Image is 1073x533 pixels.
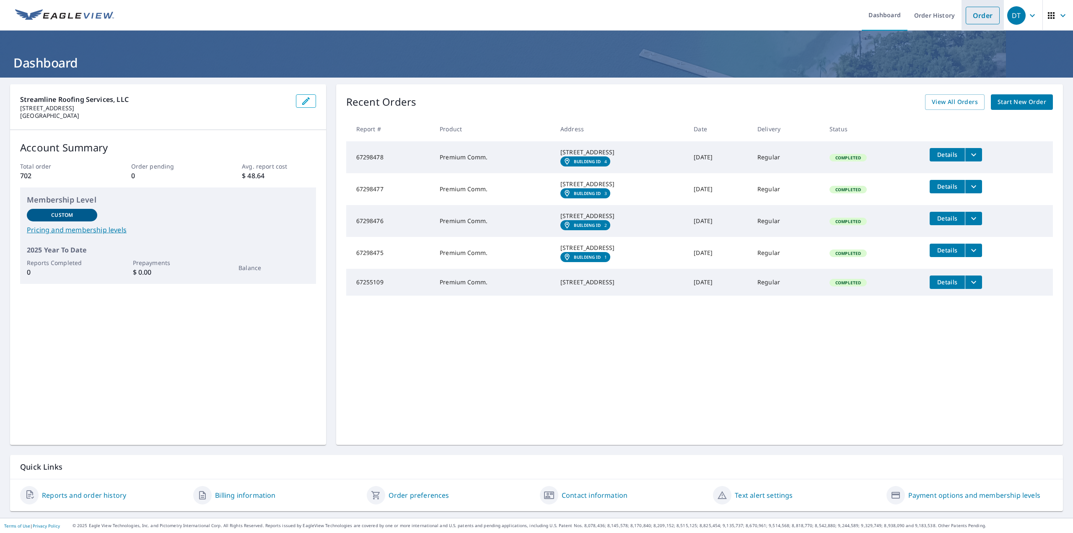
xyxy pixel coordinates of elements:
span: Completed [830,218,866,224]
h1: Dashboard [10,54,1063,71]
p: Quick Links [20,462,1053,472]
a: Billing information [215,490,275,500]
td: Premium Comm. [433,173,554,205]
p: Custom [51,211,73,219]
th: Delivery [751,117,823,141]
div: DT [1007,6,1026,25]
button: detailsBtn-67298475 [930,244,965,257]
td: [DATE] [687,269,751,296]
p: Avg. report cost [242,162,316,171]
p: Prepayments [133,258,203,267]
td: Regular [751,141,823,173]
td: 67298478 [346,141,433,173]
a: Terms of Use [4,523,30,529]
p: Order pending [131,162,205,171]
button: filesDropdownBtn-67298475 [965,244,982,257]
a: Contact information [562,490,627,500]
p: Reports Completed [27,258,97,267]
em: Building ID [574,255,601,260]
span: Completed [830,250,866,256]
a: Pricing and membership levels [27,225,309,235]
a: Order preferences [389,490,449,500]
p: | [4,523,60,528]
div: [STREET_ADDRESS] [560,278,680,286]
span: Details [935,214,960,222]
td: Regular [751,173,823,205]
p: Recent Orders [346,94,417,110]
p: 0 [27,267,97,277]
td: [DATE] [687,237,751,269]
p: $ 0.00 [133,267,203,277]
a: Building ID3 [560,188,610,198]
th: Report # [346,117,433,141]
div: [STREET_ADDRESS] [560,212,680,220]
a: View All Orders [925,94,985,110]
button: filesDropdownBtn-67298478 [965,148,982,161]
a: Order [966,7,1000,24]
a: Reports and order history [42,490,126,500]
div: [STREET_ADDRESS] [560,244,680,252]
p: [GEOGRAPHIC_DATA] [20,112,289,120]
td: Premium Comm. [433,237,554,269]
span: Completed [830,187,866,192]
td: 67298475 [346,237,433,269]
p: Membership Level [27,194,309,205]
td: Premium Comm. [433,269,554,296]
td: 67298476 [346,205,433,237]
span: View All Orders [932,97,978,107]
td: [DATE] [687,173,751,205]
a: Start New Order [991,94,1053,110]
p: Total order [20,162,94,171]
td: [DATE] [687,141,751,173]
td: [DATE] [687,205,751,237]
p: Streamline Roofing Services, LLC [20,94,289,104]
p: 702 [20,171,94,181]
a: Payment options and membership levels [908,490,1040,500]
td: 67255109 [346,269,433,296]
div: [STREET_ADDRESS] [560,148,680,156]
p: 0 [131,171,205,181]
th: Date [687,117,751,141]
img: EV Logo [15,9,114,22]
th: Product [433,117,554,141]
a: Text alert settings [735,490,793,500]
div: [STREET_ADDRESS] [560,180,680,188]
button: filesDropdownBtn-67298477 [965,180,982,193]
em: Building ID [574,191,601,196]
span: Details [935,246,960,254]
th: Status [823,117,923,141]
a: Building ID2 [560,220,610,230]
span: Details [935,151,960,159]
th: Address [554,117,687,141]
p: Balance [238,263,309,272]
button: detailsBtn-67298476 [930,212,965,225]
td: Premium Comm. [433,141,554,173]
td: Premium Comm. [433,205,554,237]
td: Regular [751,205,823,237]
button: filesDropdownBtn-67298476 [965,212,982,225]
a: Privacy Policy [33,523,60,529]
p: © 2025 Eagle View Technologies, Inc. and Pictometry International Corp. All Rights Reserved. Repo... [73,523,1069,529]
p: [STREET_ADDRESS] [20,104,289,112]
span: Details [935,278,960,286]
p: 2025 Year To Date [27,245,309,255]
a: Building ID4 [560,156,610,166]
p: Account Summary [20,140,316,155]
button: detailsBtn-67298478 [930,148,965,161]
p: $ 48.64 [242,171,316,181]
span: Details [935,182,960,190]
span: Completed [830,155,866,161]
button: detailsBtn-67255109 [930,276,965,289]
em: Building ID [574,223,601,228]
span: Start New Order [998,97,1046,107]
button: detailsBtn-67298477 [930,180,965,193]
a: Building ID1 [560,252,610,262]
td: 67298477 [346,173,433,205]
td: Regular [751,269,823,296]
button: filesDropdownBtn-67255109 [965,276,982,289]
em: Building ID [574,159,601,164]
td: Regular [751,237,823,269]
span: Completed [830,280,866,286]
